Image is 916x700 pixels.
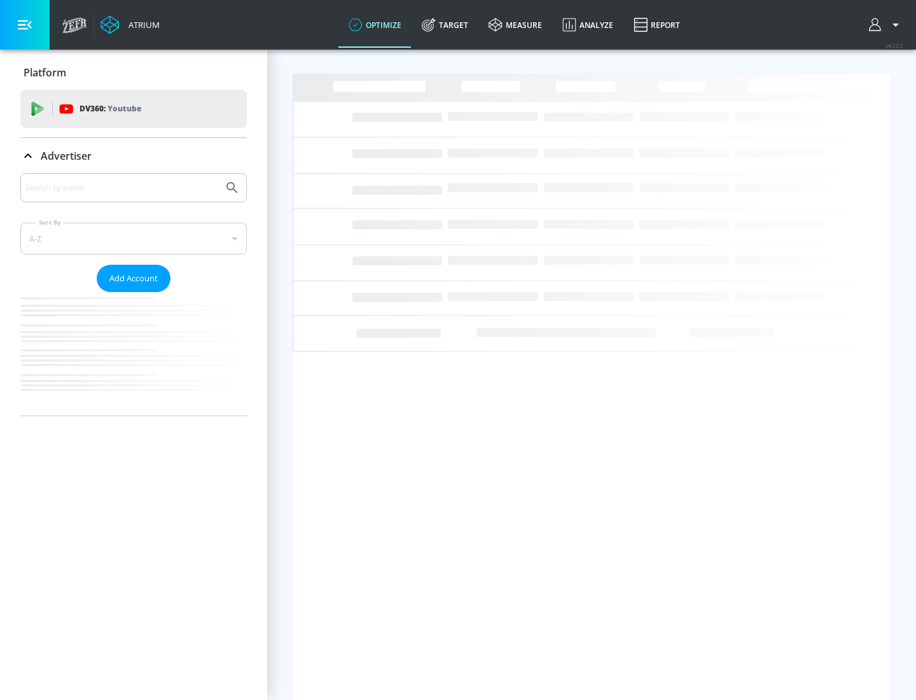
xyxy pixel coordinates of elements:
a: Target [412,2,478,48]
div: Atrium [123,19,160,31]
nav: list of Advertiser [20,292,247,416]
a: Analyze [552,2,623,48]
p: Platform [24,66,66,80]
a: measure [478,2,552,48]
p: Youtube [108,102,141,115]
label: Sort By [36,218,64,227]
span: Add Account [109,271,158,286]
span: v 4.22.2 [885,42,903,49]
div: A-Z [20,223,247,255]
a: Atrium [101,15,160,34]
input: Search by name [25,179,218,196]
div: DV360: Youtube [20,90,247,128]
div: Advertiser [20,138,247,174]
button: Add Account [97,265,170,292]
a: Report [623,2,690,48]
a: optimize [338,2,412,48]
div: Platform [20,55,247,90]
div: Advertiser [20,173,247,416]
p: Advertiser [41,149,92,163]
p: DV360: [80,102,141,116]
